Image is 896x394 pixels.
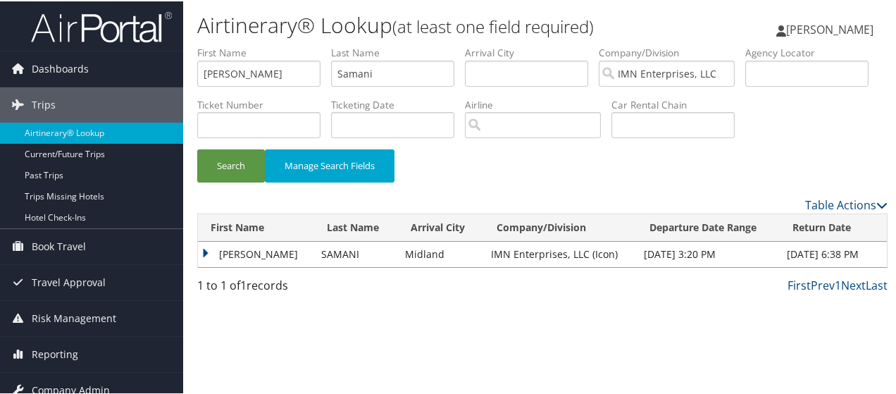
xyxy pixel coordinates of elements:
span: Book Travel [32,228,86,263]
a: First [788,276,811,292]
span: Reporting [32,335,78,371]
label: Car Rental Chain [611,97,745,111]
button: Search [197,148,265,181]
th: Company/Division [484,213,637,240]
th: First Name: activate to sort column ascending [198,213,314,240]
span: Trips [32,86,56,121]
label: First Name [197,44,331,59]
label: Ticketing Date [331,97,465,111]
label: Company/Division [599,44,745,59]
td: SAMANI [314,240,398,266]
td: IMN Enterprises, LLC (Icon) [484,240,637,266]
a: Table Actions [805,196,888,211]
td: Midland [398,240,484,266]
label: Airline [465,97,611,111]
td: [DATE] 3:20 PM [637,240,780,266]
a: Next [841,276,866,292]
label: Ticket Number [197,97,331,111]
span: [PERSON_NAME] [786,20,873,36]
th: Departure Date Range: activate to sort column ascending [637,213,780,240]
span: Travel Approval [32,264,106,299]
td: [PERSON_NAME] [198,240,314,266]
label: Arrival City [465,44,599,59]
label: Agency Locator [745,44,879,59]
small: (at least one field required) [392,13,594,37]
a: Prev [811,276,835,292]
label: Last Name [331,44,465,59]
span: Risk Management [32,300,116,335]
img: airportal-logo.png [31,9,172,42]
th: Last Name: activate to sort column ascending [314,213,398,240]
button: Manage Search Fields [265,148,394,181]
a: [PERSON_NAME] [776,7,888,49]
span: 1 [240,276,247,292]
h1: Airtinerary® Lookup [197,9,657,39]
td: [DATE] 6:38 PM [780,240,887,266]
span: Dashboards [32,50,89,85]
a: Last [866,276,888,292]
div: 1 to 1 of records [197,276,354,300]
th: Return Date: activate to sort column ascending [780,213,887,240]
th: Arrival City: activate to sort column ascending [398,213,484,240]
a: 1 [835,276,841,292]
